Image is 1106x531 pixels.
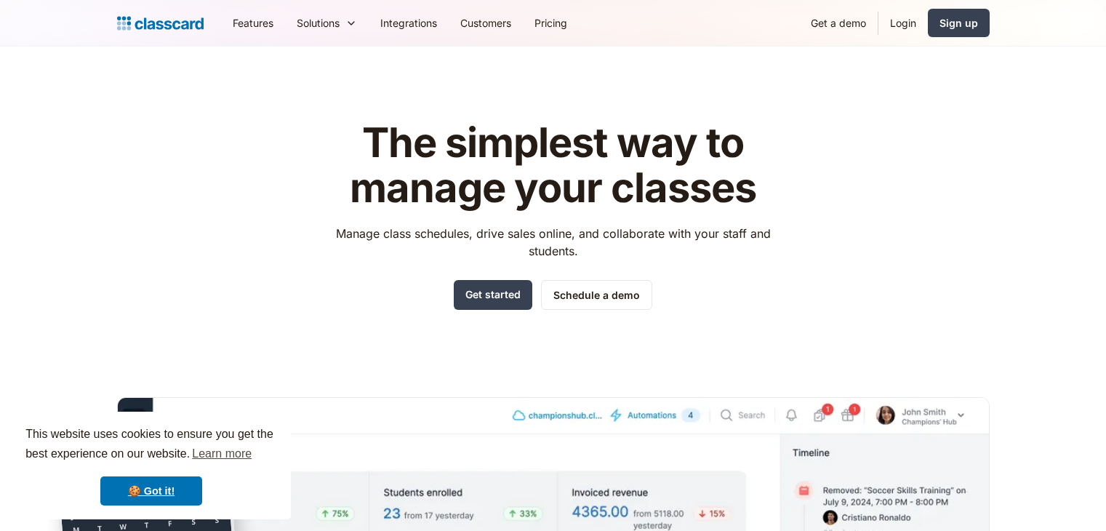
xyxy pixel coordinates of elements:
[12,412,291,519] div: cookieconsent
[449,7,523,39] a: Customers
[117,13,204,33] a: home
[878,7,928,39] a: Login
[454,280,532,310] a: Get started
[100,476,202,506] a: dismiss cookie message
[939,15,978,31] div: Sign up
[25,426,277,465] span: This website uses cookies to ensure you get the best experience on our website.
[322,225,784,260] p: Manage class schedules, drive sales online, and collaborate with your staff and students.
[928,9,990,37] a: Sign up
[190,443,254,465] a: learn more about cookies
[322,121,784,210] h1: The simplest way to manage your classes
[221,7,285,39] a: Features
[541,280,652,310] a: Schedule a demo
[297,15,340,31] div: Solutions
[799,7,878,39] a: Get a demo
[285,7,369,39] div: Solutions
[523,7,579,39] a: Pricing
[369,7,449,39] a: Integrations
